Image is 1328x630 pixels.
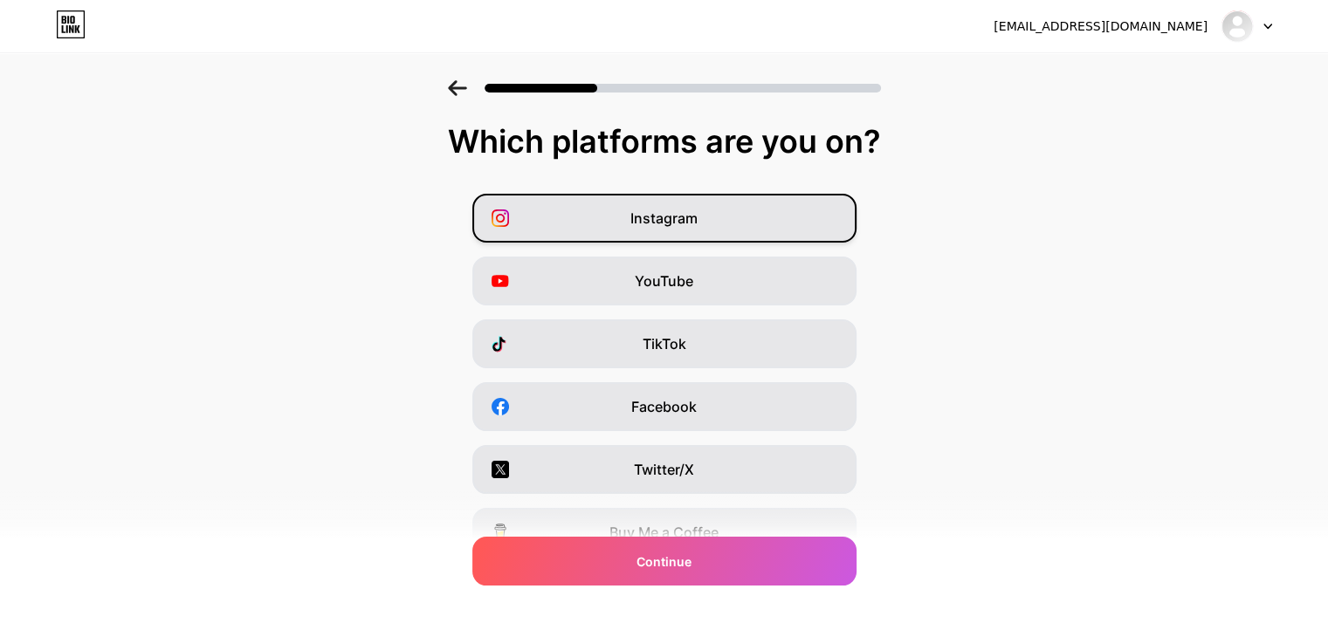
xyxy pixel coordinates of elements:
span: Snapchat [632,585,696,606]
img: Hugo Saunier [1221,10,1254,43]
span: Continue [636,552,692,571]
span: YouTube [635,270,693,291]
span: Buy Me a Coffee [609,522,719,543]
span: Facebook [631,396,697,417]
span: TikTok [643,333,686,354]
span: Instagram [630,208,698,229]
span: Twitter/X [634,459,694,480]
div: [EMAIL_ADDRESS][DOMAIN_NAME] [994,17,1208,36]
div: Which platforms are you on? [17,124,1311,159]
